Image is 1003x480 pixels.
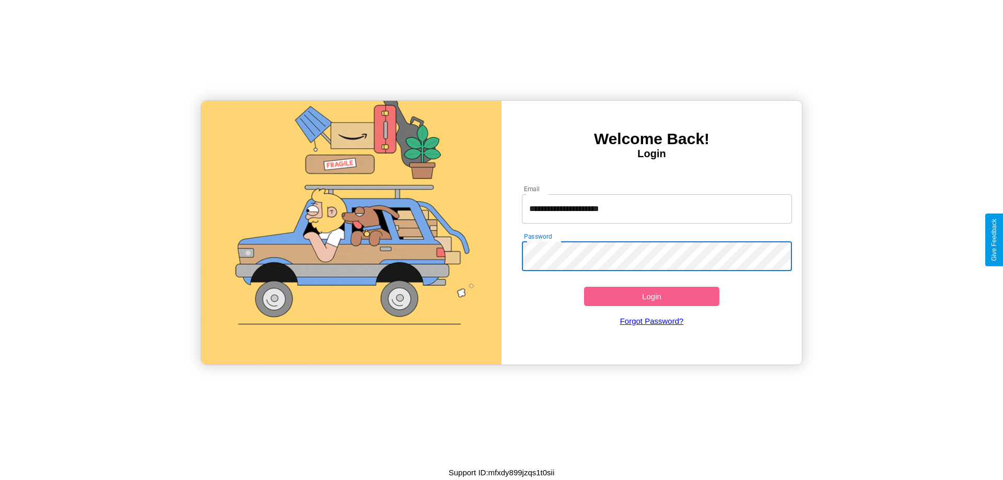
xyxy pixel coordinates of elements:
[990,219,998,261] div: Give Feedback
[524,184,540,193] label: Email
[201,101,501,365] img: gif
[449,465,555,479] p: Support ID: mfxdy899jzqs1t0sii
[501,130,802,148] h3: Welcome Back!
[517,306,787,336] a: Forgot Password?
[524,232,552,241] label: Password
[501,148,802,160] h4: Login
[584,287,719,306] button: Login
